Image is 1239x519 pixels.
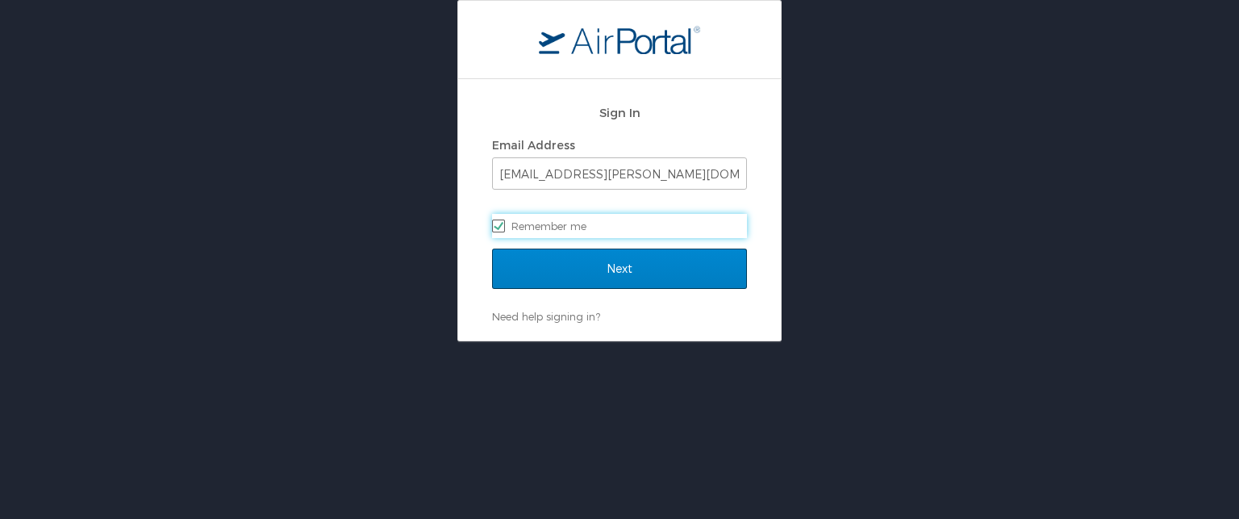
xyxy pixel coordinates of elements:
[492,249,747,289] input: Next
[492,103,747,122] h2: Sign In
[492,310,600,323] a: Need help signing in?
[539,25,700,54] img: logo
[492,214,747,238] label: Remember me
[492,138,575,152] label: Email Address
